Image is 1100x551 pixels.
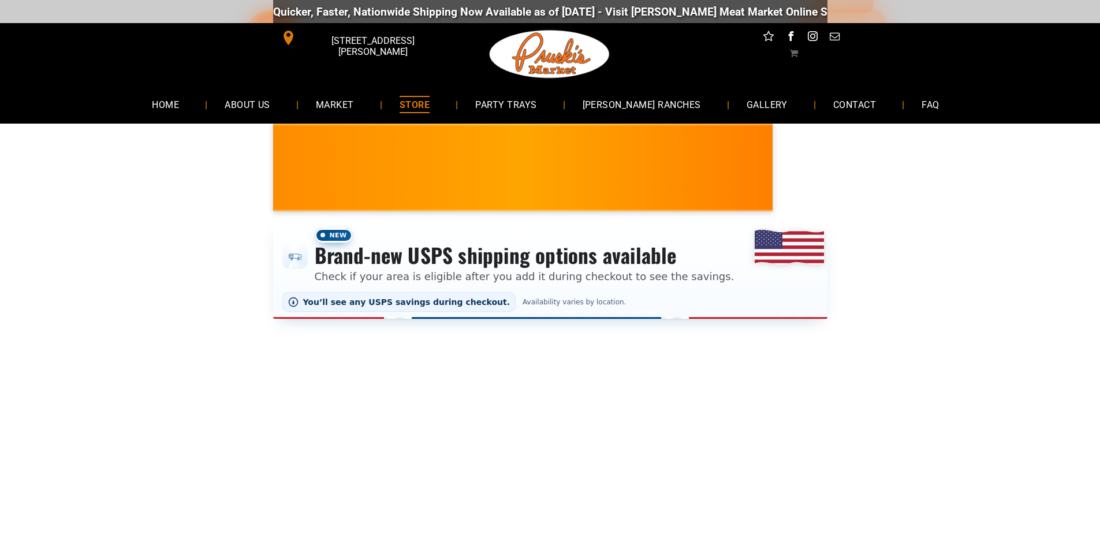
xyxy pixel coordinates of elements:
a: email [827,29,842,47]
span: [STREET_ADDRESS][PERSON_NAME] [298,29,447,63]
a: [PERSON_NAME] RANCHES [565,89,718,120]
span: Availability varies by location. [520,298,628,306]
span: New [315,228,353,243]
div: Shipping options announcement [273,221,827,319]
a: CONTACT [816,89,893,120]
a: PARTY TRAYS [458,89,554,120]
span: [PERSON_NAME] MARKET [734,176,961,194]
a: facebook [783,29,798,47]
a: STORE [382,89,447,120]
div: Quicker, Faster, Nationwide Shipping Now Available as of [DATE] - Visit [PERSON_NAME] Meat Market... [245,5,944,18]
a: MARKET [299,89,371,120]
a: HOME [135,89,196,120]
p: Check if your area is eligible after you add it during checkout to see the savings. [315,269,734,284]
a: GALLERY [729,89,805,120]
span: You’ll see any USPS savings during checkout. [303,297,510,307]
a: Social network [761,29,776,47]
img: Pruski-s+Market+HQ+Logo2-1920w.png [487,23,612,85]
a: [STREET_ADDRESS][PERSON_NAME] [273,29,450,47]
h3: Brand-new USPS shipping options available [315,243,734,268]
a: instagram [805,29,820,47]
a: ABOUT US [207,89,288,120]
a: FAQ [904,89,956,120]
